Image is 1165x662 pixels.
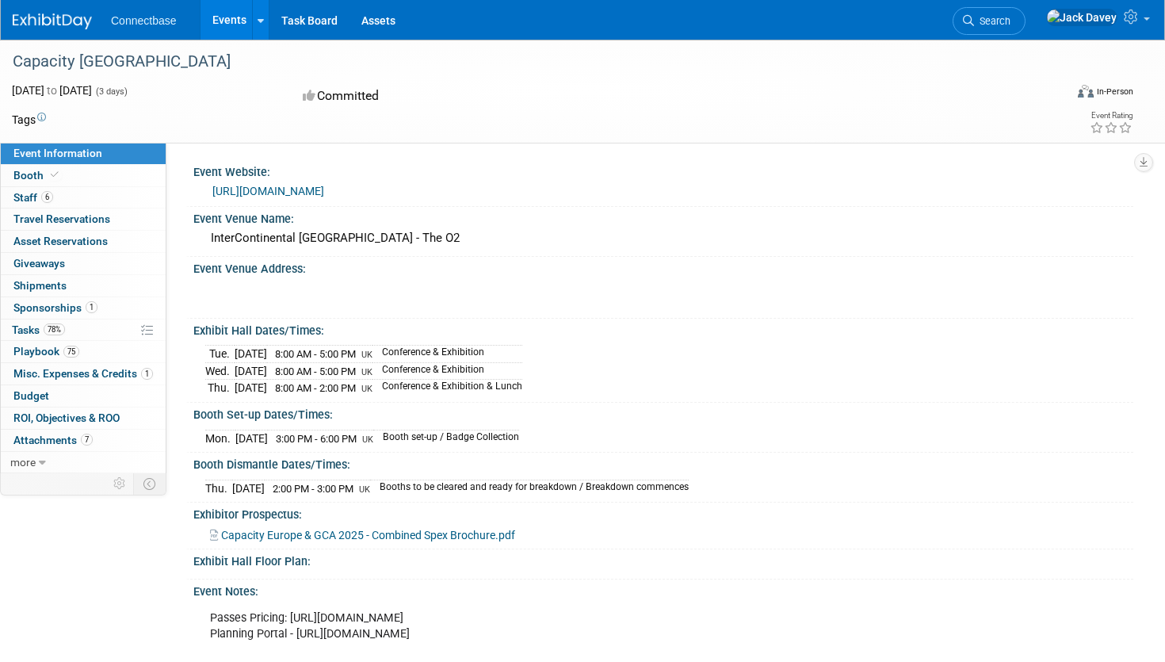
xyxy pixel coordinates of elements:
td: Conference & Exhibition [372,346,522,363]
a: Giveaways [1,253,166,274]
a: Sponsorships1 [1,297,166,319]
span: Booth [13,169,62,182]
span: more [10,456,36,469]
a: Shipments [1,275,166,297]
span: UK [361,350,372,360]
span: 6 [41,191,53,203]
span: 2:00 PM - 3:00 PM [273,483,353,495]
span: Travel Reservations [13,212,110,225]
span: 8:00 AM - 5:00 PM [275,365,356,377]
a: [URL][DOMAIN_NAME] [212,185,324,197]
img: Jack Davey [1046,9,1117,26]
div: Event Website: [193,160,1133,180]
span: Asset Reservations [13,235,108,247]
a: Misc. Expenses & Credits1 [1,363,166,385]
span: [DATE] [DATE] [12,84,92,97]
td: Thu. [205,480,232,496]
div: Exhibit Hall Dates/Times: [193,319,1133,339]
span: Search [974,15,1010,27]
a: Search [953,7,1026,35]
span: 8:00 AM - 2:00 PM [275,382,356,394]
td: Tags [12,112,46,128]
td: [DATE] [235,430,268,446]
div: Exhibit Hall Floor Plan: [193,549,1133,569]
td: Conference & Exhibition [372,362,522,380]
a: Travel Reservations [1,209,166,230]
span: UK [361,384,372,394]
div: Capacity [GEOGRAPHIC_DATA] [7,48,1038,76]
span: Shipments [13,279,67,292]
div: Event Format [966,82,1133,106]
span: ROI, Objectives & ROO [13,411,120,424]
a: Attachments7 [1,430,166,451]
span: Connectbase [111,14,177,27]
span: Staff [13,191,53,204]
td: [DATE] [235,346,267,363]
div: Booth Set-up Dates/Times: [193,403,1133,423]
span: Attachments [13,434,93,446]
span: 7 [81,434,93,446]
div: Exhibitor Prospectus: [193,503,1133,522]
a: Event Information [1,143,166,164]
td: Toggle Event Tabs [134,473,166,494]
span: Event Information [13,147,102,159]
a: Budget [1,385,166,407]
span: 1 [141,368,153,380]
span: 78% [44,323,65,335]
span: UK [361,367,372,377]
span: 1 [86,301,97,313]
a: Staff6 [1,187,166,209]
td: Mon. [205,430,235,446]
a: Tasks78% [1,320,166,341]
a: Capacity Europe & GCA 2025 - Combined Spex Brochure.pdf [210,529,515,541]
td: Personalize Event Tab Strip [106,473,134,494]
span: 75 [63,346,79,358]
span: Giveaways [13,257,65,270]
span: Capacity Europe & GCA 2025 - Combined Spex Brochure.pdf [221,529,515,541]
i: Booth reservation complete [51,170,59,179]
td: Conference & Exhibition & Lunch [372,380,522,396]
span: Budget [13,389,49,402]
img: Format-Inperson.png [1078,85,1094,98]
td: Thu. [205,380,235,396]
td: [DATE] [235,380,267,396]
a: more [1,452,166,473]
span: UK [359,484,370,495]
span: Misc. Expenses & Credits [13,367,153,380]
div: Booth Dismantle Dates/Times: [193,453,1133,473]
td: Booth set-up / Badge Collection [373,430,519,446]
span: UK [362,434,373,445]
div: Event Rating [1090,112,1133,120]
div: Event Venue Address: [193,257,1133,277]
img: ExhibitDay [13,13,92,29]
span: Tasks [12,323,65,336]
div: In-Person [1096,86,1133,98]
td: Tue. [205,346,235,363]
div: InterContinental [GEOGRAPHIC_DATA] - The O2 [205,226,1121,251]
div: Event Notes: [193,580,1133,599]
td: Wed. [205,362,235,380]
div: Event Venue Name: [193,207,1133,227]
div: Committed [298,82,656,110]
a: Playbook75 [1,341,166,362]
a: ROI, Objectives & ROO [1,408,166,429]
td: [DATE] [235,362,267,380]
span: Sponsorships [13,301,97,314]
td: [DATE] [232,480,265,496]
span: Playbook [13,345,79,358]
a: Asset Reservations [1,231,166,252]
span: 3:00 PM - 6:00 PM [276,433,357,445]
a: Booth [1,165,166,186]
td: Booths to be cleared and ready for breakdown / Breakdown commences [370,480,689,496]
span: 8:00 AM - 5:00 PM [275,348,356,360]
span: to [44,84,59,97]
span: (3 days) [94,86,128,97]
